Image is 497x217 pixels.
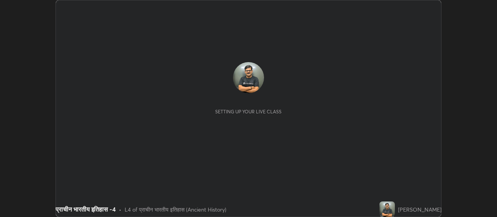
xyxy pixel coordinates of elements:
img: 598ce751063d4556a8a021a578694872.jpg [379,201,395,217]
div: L4 of प्राचीन भारतीय इतिहास (Ancient History) [125,205,226,214]
div: Setting up your live class [215,109,282,115]
div: [PERSON_NAME] [398,205,441,214]
div: प्राचीन भारतीय इतिहास -4 [56,205,116,214]
img: 598ce751063d4556a8a021a578694872.jpg [233,62,264,93]
div: • [119,205,122,214]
